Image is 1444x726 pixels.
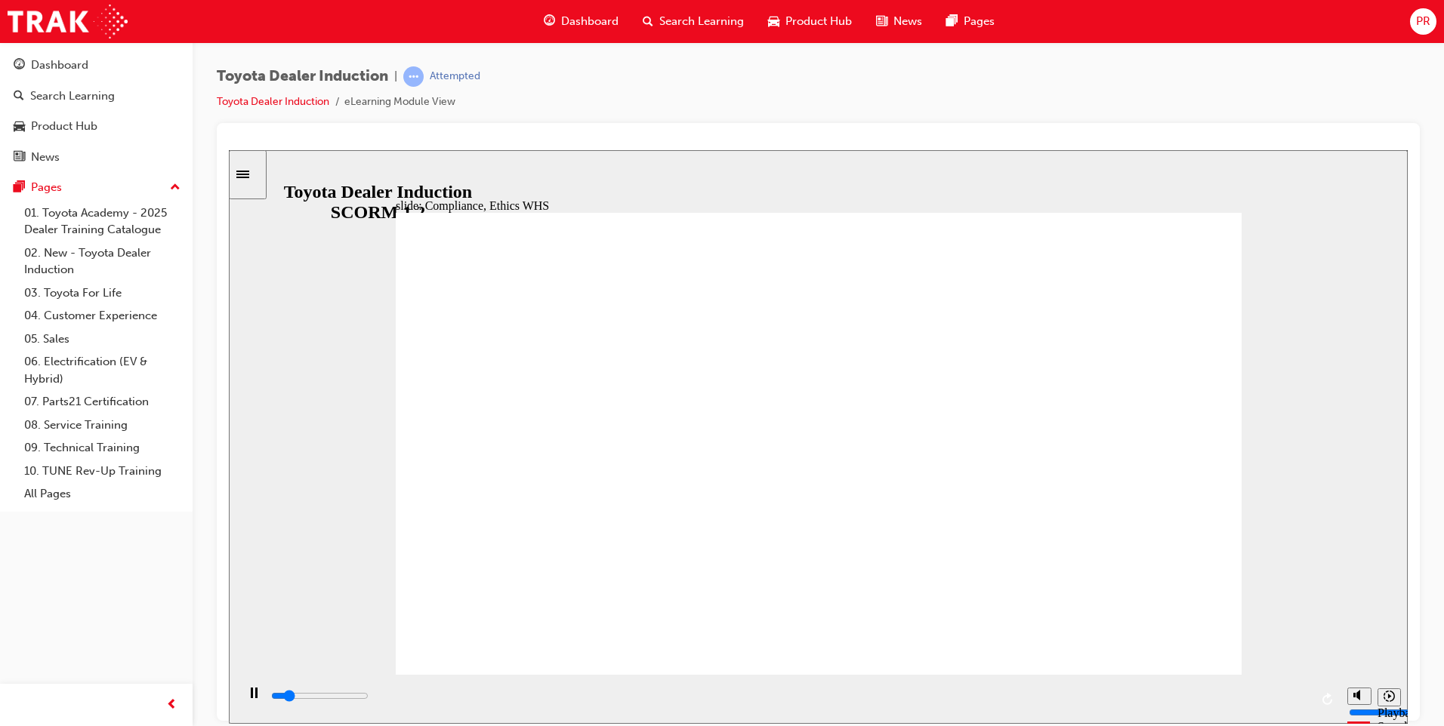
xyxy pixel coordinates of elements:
button: Playback speed [1149,538,1172,556]
a: car-iconProduct Hub [756,6,864,37]
a: News [6,143,187,171]
div: Search Learning [30,88,115,105]
a: Search Learning [6,82,187,110]
span: Dashboard [561,13,619,30]
div: Pages [31,179,62,196]
span: guage-icon [14,59,25,72]
a: 10. TUNE Rev-Up Training [18,460,187,483]
a: guage-iconDashboard [532,6,631,37]
a: Dashboard [6,51,187,79]
div: playback controls [8,525,1111,574]
span: Toyota Dealer Induction [217,68,388,85]
span: car-icon [768,12,779,31]
span: search-icon [643,12,653,31]
a: 05. Sales [18,328,187,351]
div: Attempted [430,69,480,84]
div: News [31,149,60,166]
a: 06. Electrification (EV & Hybrid) [18,350,187,390]
span: news-icon [876,12,887,31]
a: 02. New - Toyota Dealer Induction [18,241,187,281]
a: 07. Parts21 Certification [18,390,187,414]
a: 01. Toyota Academy - 2025 Dealer Training Catalogue [18,201,187,241]
span: PR [1416,13,1430,30]
a: Product Hub [6,112,187,140]
a: pages-iconPages [934,6,1007,37]
li: eLearning Module View [344,94,455,111]
a: search-iconSearch Learning [631,6,756,37]
span: | [394,68,397,85]
span: Pages [964,13,995,30]
button: Mute (Ctrl+Alt+M) [1118,537,1143,555]
button: Pause (Ctrl+Alt+P) [8,537,33,562]
button: PR [1410,8,1436,35]
span: Search Learning [659,13,744,30]
a: 08. Service Training [18,414,187,437]
button: Pages [6,174,187,201]
a: Toyota Dealer Induction [217,95,329,108]
a: news-iconNews [864,6,934,37]
span: guage-icon [544,12,555,31]
span: News [893,13,922,30]
span: learningRecordVerb_ATTEMPT-icon [403,66,424,87]
span: car-icon [14,120,25,134]
span: Product Hub [785,13,852,30]
span: pages-icon [946,12,958,31]
div: misc controls [1111,525,1171,574]
span: prev-icon [166,696,177,715]
button: DashboardSearch LearningProduct HubNews [6,48,187,174]
div: Product Hub [31,118,97,135]
a: All Pages [18,482,187,506]
button: Replay (Ctrl+Alt+R) [1088,538,1111,561]
div: Playback Speed [1149,556,1171,583]
div: Dashboard [31,57,88,74]
span: pages-icon [14,181,25,195]
a: 03. Toyota For Life [18,281,187,305]
a: 04. Customer Experience [18,304,187,328]
img: Trak [8,5,128,38]
span: news-icon [14,151,25,165]
input: slide progress [42,540,140,552]
span: search-icon [14,90,24,103]
a: 09. Technical Training [18,436,187,460]
span: up-icon [170,178,180,198]
input: volume [1120,556,1217,568]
